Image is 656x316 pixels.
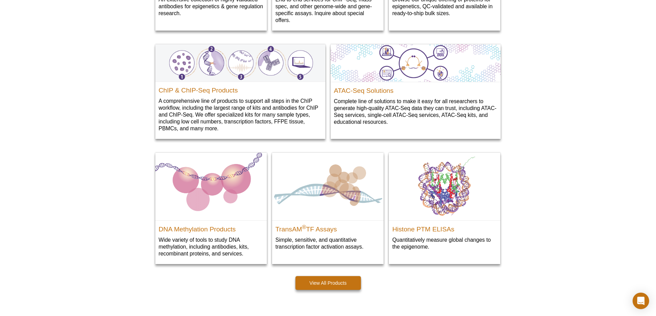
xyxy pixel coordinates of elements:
[155,44,325,81] img: Active Motif
[159,84,322,94] h2: ChIP & ChIP-Seq Products
[159,97,322,132] p: A comprehensive line of products to support all steps in the ChIP workflow, including the largest...
[331,44,501,82] img: ATAC-Seq Solutions
[302,224,306,230] sup: ®
[295,276,361,290] a: View All Products
[334,98,497,126] p: Complete line of solutions to make it easy for all researchers to generate high-quality ATAC-Seq ...
[159,222,263,233] h2: DNA Methylation Products
[633,293,649,309] div: Open Intercom Messenger
[275,236,380,250] p: Simple, sensitive, and quantitative transcription factor activation assays.
[159,236,263,257] p: Wide variety of tools to study DNA methylation, including antibodies, kits, recombinant proteins,...
[389,153,500,257] a: Histone PTM ELISAs Histone PTM ELISAs Quantitatively measure global changes to the epigenome.
[155,44,325,139] a: Active Motif ChIP & ChIP-Seq Products A comprehensive line of products to support all steps in th...
[272,153,384,220] img: TransAM
[392,236,497,250] p: Quantitatively measure global changes to the epigenome.
[275,222,380,233] h2: TransAM TF Assays
[392,222,497,233] h2: Histone PTM ELISAs
[155,153,267,220] img: DNA Methylation Products & Services
[334,84,497,94] h2: ATAC-Seq Solutions
[272,153,384,257] a: TransAM TransAM®TF Assays Simple, sensitive, and quantitative transcription factor activation ass...
[155,153,267,264] a: DNA Methylation Products & Services DNA Methylation Products Wide variety of tools to study DNA m...
[389,153,500,220] img: Histone PTM ELISAs
[331,44,501,132] a: ATAC-Seq Solutions ATAC-Seq Solutions Complete line of solutions to make it easy for all research...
